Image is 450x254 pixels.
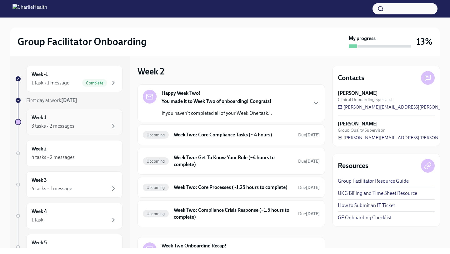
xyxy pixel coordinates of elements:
[143,159,169,164] span: Upcoming
[32,79,69,86] div: 1 task • 1 message
[338,97,393,103] span: Clinical Onboarding Specialist
[143,153,320,169] a: UpcomingWeek Two: Get To Know Your Role (~4 hours to complete)Due[DATE]
[338,90,378,97] strong: [PERSON_NAME]
[338,161,368,170] h4: Resources
[338,178,409,185] a: Group Facilitator Resource Guide
[143,185,169,190] span: Upcoming
[162,98,272,104] strong: You made it to Week Two of onboarding! Congrats!
[416,36,432,47] h3: 13%
[174,207,293,221] h6: Week Two: Compliance Crisis Response (~1.5 hours to complete)
[26,97,77,103] span: First day at work
[306,132,320,138] strong: [DATE]
[338,202,395,209] a: How to Submit an IT Ticket
[298,185,320,190] span: Due
[15,171,122,198] a: Week 34 tasks • 1 message
[143,211,169,216] span: Upcoming
[61,97,77,103] strong: [DATE]
[306,185,320,190] strong: [DATE]
[32,123,74,130] div: 3 tasks • 2 messages
[162,110,272,117] p: If you haven't completed all of your Week One task...
[338,73,364,83] h4: Contacts
[174,154,293,168] h6: Week Two: Get To Know Your Role (~4 hours to complete)
[298,132,320,138] span: Due
[32,154,75,161] div: 4 tasks • 2 messages
[15,66,122,92] a: Week -11 task • 1 messageComplete
[143,182,320,192] a: UpcomingWeek Two: Core Processes (~1.25 hours to complete)Due[DATE]
[298,158,320,164] span: September 22nd, 2025 09:00
[15,97,122,104] a: First day at work[DATE]
[338,190,417,197] a: UKG Billing and Time Sheet Resource
[12,4,47,14] img: CharlieHealth
[32,208,47,215] h6: Week 4
[32,239,47,246] h6: Week 5
[306,159,320,164] strong: [DATE]
[298,211,320,216] span: Due
[32,71,48,78] h6: Week -1
[32,185,72,192] div: 4 tasks • 1 message
[306,211,320,216] strong: [DATE]
[298,211,320,217] span: September 22nd, 2025 09:00
[338,214,392,221] a: GF Onboarding Checklist
[338,120,378,127] strong: [PERSON_NAME]
[15,140,122,166] a: Week 24 tasks • 2 messages
[143,206,320,222] a: UpcomingWeek Two: Compliance Crisis Response (~1.5 hours to complete)Due[DATE]
[338,127,385,133] span: Group Quality Supervisor
[298,185,320,190] span: September 22nd, 2025 09:00
[174,131,293,138] h6: Week Two: Core Compliance Tasks (~ 4 hours)
[298,159,320,164] span: Due
[15,109,122,135] a: Week 13 tasks • 2 messages
[32,177,47,184] h6: Week 3
[32,216,43,223] div: 1 task
[174,184,293,191] h6: Week Two: Core Processes (~1.25 hours to complete)
[298,132,320,138] span: September 22nd, 2025 09:00
[32,145,47,152] h6: Week 2
[143,133,169,137] span: Upcoming
[137,66,164,77] h3: Week 2
[82,81,107,85] span: Complete
[162,242,227,249] strong: Week Two Onboarding Recap!
[349,35,376,42] strong: My progress
[32,114,46,121] h6: Week 1
[162,90,201,97] strong: Happy Week Two!
[17,35,147,48] h2: Group Facilitator Onboarding
[143,130,320,140] a: UpcomingWeek Two: Core Compliance Tasks (~ 4 hours)Due[DATE]
[15,203,122,229] a: Week 41 task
